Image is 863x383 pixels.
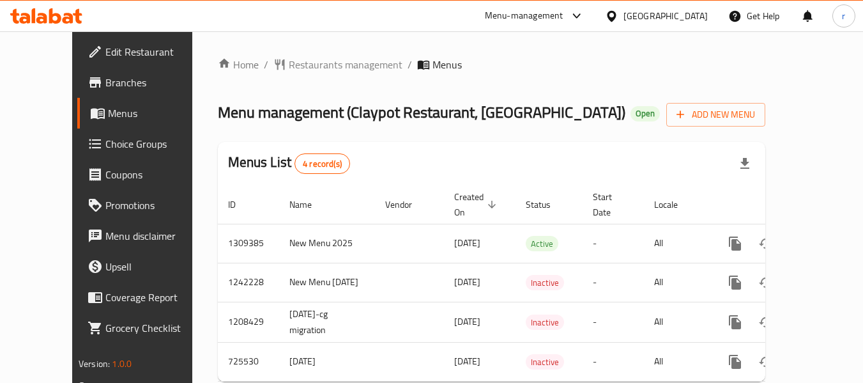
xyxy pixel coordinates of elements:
[485,8,563,24] div: Menu-management
[644,342,710,381] td: All
[105,167,206,182] span: Coupons
[294,153,350,174] div: Total records count
[751,347,781,377] button: Change Status
[218,263,279,302] td: 1242228
[526,237,558,251] span: Active
[842,9,845,23] span: r
[408,57,412,72] li: /
[729,148,760,179] div: Export file
[432,57,462,72] span: Menus
[218,224,279,263] td: 1309385
[720,267,751,298] button: more
[526,354,564,370] div: Inactive
[630,108,660,119] span: Open
[77,190,217,221] a: Promotions
[720,228,751,259] button: more
[676,107,755,123] span: Add New Menu
[583,224,644,263] td: -
[77,129,217,159] a: Choice Groups
[751,267,781,298] button: Change Status
[105,198,206,213] span: Promotions
[77,36,217,67] a: Edit Restaurant
[526,355,564,370] span: Inactive
[295,158,349,170] span: 4 record(s)
[279,224,375,263] td: New Menu 2025
[583,302,644,342] td: -
[279,263,375,302] td: New Menu [DATE]
[77,282,217,313] a: Coverage Report
[105,44,206,59] span: Edit Restaurant
[218,342,279,381] td: 725530
[710,185,853,224] th: Actions
[751,228,781,259] button: Change Status
[630,106,660,121] div: Open
[105,136,206,152] span: Choice Groups
[289,57,402,72] span: Restaurants management
[77,313,217,343] a: Grocery Checklist
[593,189,629,220] span: Start Date
[218,185,853,382] table: enhanced table
[79,356,110,372] span: Version:
[218,57,259,72] a: Home
[228,197,252,212] span: ID
[454,353,480,370] span: [DATE]
[77,67,217,98] a: Branches
[454,189,500,220] span: Created On
[218,98,625,127] span: Menu management ( Claypot Restaurant, [GEOGRAPHIC_DATA] )
[105,75,206,90] span: Branches
[105,228,206,244] span: Menu disclaimer
[623,9,708,23] div: [GEOGRAPHIC_DATA]
[264,57,268,72] li: /
[385,197,429,212] span: Vendor
[526,315,564,330] span: Inactive
[108,106,206,121] span: Menus
[105,259,206,274] span: Upsell
[720,347,751,377] button: more
[644,224,710,263] td: All
[279,302,375,342] td: [DATE]-cg migration
[218,57,765,72] nav: breadcrumb
[454,274,480,290] span: [DATE]
[583,342,644,381] td: -
[526,197,567,212] span: Status
[112,356,132,372] span: 1.0.0
[105,320,206,336] span: Grocery Checklist
[654,197,694,212] span: Locale
[751,307,781,338] button: Change Status
[77,251,217,282] a: Upsell
[526,276,564,290] span: Inactive
[720,307,751,338] button: more
[644,263,710,302] td: All
[454,313,480,330] span: [DATE]
[218,302,279,342] td: 1208429
[77,221,217,251] a: Menu disclaimer
[77,98,217,129] a: Menus
[583,263,644,302] td: -
[228,153,350,174] h2: Menus List
[526,315,564,330] div: Inactive
[666,103,765,127] button: Add New Menu
[105,290,206,305] span: Coverage Report
[77,159,217,190] a: Coupons
[454,235,480,251] span: [DATE]
[644,302,710,342] td: All
[273,57,402,72] a: Restaurants management
[289,197,328,212] span: Name
[279,342,375,381] td: [DATE]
